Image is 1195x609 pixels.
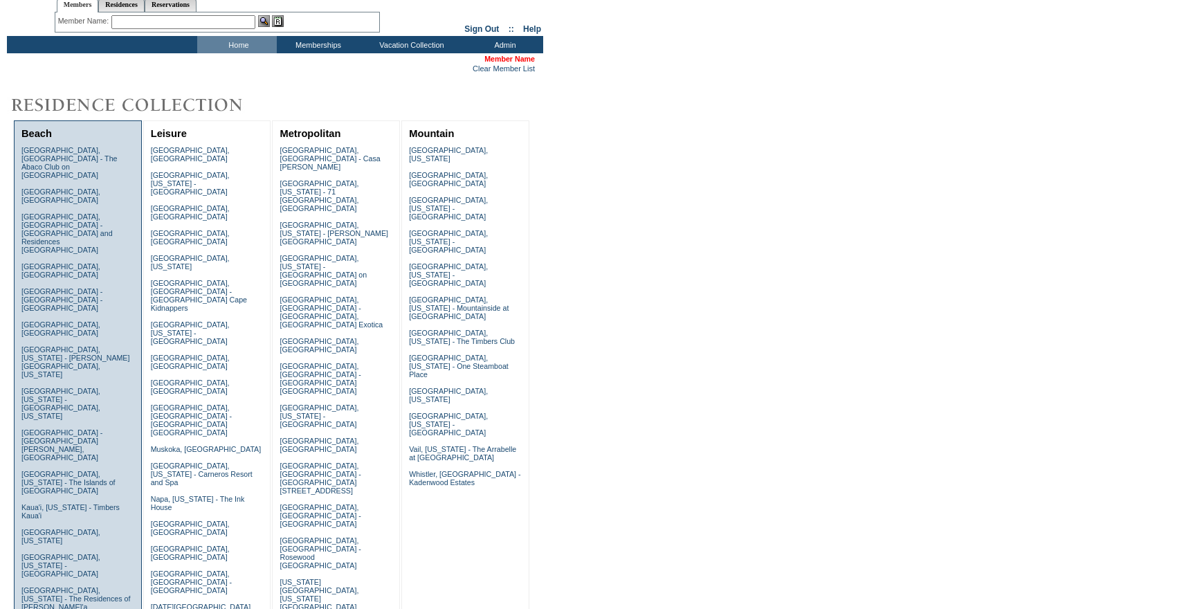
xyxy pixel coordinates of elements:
[280,462,361,495] a: [GEOGRAPHIC_DATA], [GEOGRAPHIC_DATA] - [GEOGRAPHIC_DATA][STREET_ADDRESS]
[151,462,253,487] a: [GEOGRAPHIC_DATA], [US_STATE] - Carneros Resort and Spa
[280,128,340,139] a: Metropolitan
[409,146,488,163] a: [GEOGRAPHIC_DATA], [US_STATE]
[493,64,535,73] a: Member List
[151,254,230,271] a: [GEOGRAPHIC_DATA], [US_STATE]
[409,128,454,139] a: Mountain
[464,36,543,53] td: Admin
[272,15,284,27] img: Reservations
[151,545,230,561] a: [GEOGRAPHIC_DATA], [GEOGRAPHIC_DATA]
[21,320,100,337] a: [GEOGRAPHIC_DATA], [GEOGRAPHIC_DATA]
[151,520,230,536] a: [GEOGRAPHIC_DATA], [GEOGRAPHIC_DATA]
[151,379,230,395] a: [GEOGRAPHIC_DATA], [GEOGRAPHIC_DATA]
[409,296,509,320] a: [GEOGRAPHIC_DATA], [US_STATE] - Mountainside at [GEOGRAPHIC_DATA]
[7,91,277,119] img: Destinations by Exclusive Resorts
[484,55,535,63] span: Member Name
[523,24,541,34] a: Help
[409,262,488,287] a: [GEOGRAPHIC_DATA], [US_STATE] - [GEOGRAPHIC_DATA]
[280,296,383,329] a: [GEOGRAPHIC_DATA], [GEOGRAPHIC_DATA] - [GEOGRAPHIC_DATA], [GEOGRAPHIC_DATA] Exotica
[197,36,277,53] td: Home
[280,221,388,246] a: [GEOGRAPHIC_DATA], [US_STATE] - [PERSON_NAME][GEOGRAPHIC_DATA]
[21,470,116,495] a: [GEOGRAPHIC_DATA], [US_STATE] - The Islands of [GEOGRAPHIC_DATA]
[280,337,358,354] a: [GEOGRAPHIC_DATA], [GEOGRAPHIC_DATA]
[151,279,247,312] a: [GEOGRAPHIC_DATA], [GEOGRAPHIC_DATA] - [GEOGRAPHIC_DATA] Cape Kidnappers
[21,503,120,520] a: Kaua'i, [US_STATE] - Timbers Kaua'i
[409,329,515,345] a: [GEOGRAPHIC_DATA], [US_STATE] - The Timbers Club
[280,254,367,287] a: [GEOGRAPHIC_DATA], [US_STATE] - [GEOGRAPHIC_DATA] on [GEOGRAPHIC_DATA]
[409,171,488,188] a: [GEOGRAPHIC_DATA], [GEOGRAPHIC_DATA]
[21,553,100,578] a: [GEOGRAPHIC_DATA], [US_STATE] - [GEOGRAPHIC_DATA]
[151,354,230,370] a: [GEOGRAPHIC_DATA], [GEOGRAPHIC_DATA]
[280,437,358,453] a: [GEOGRAPHIC_DATA], [GEOGRAPHIC_DATA]
[21,212,113,254] a: [GEOGRAPHIC_DATA], [GEOGRAPHIC_DATA] - [GEOGRAPHIC_DATA] and Residences [GEOGRAPHIC_DATA]
[409,445,516,462] a: Vail, [US_STATE] - The Arrabelle at [GEOGRAPHIC_DATA]
[473,64,491,73] a: Clear
[280,146,380,171] a: [GEOGRAPHIC_DATA], [GEOGRAPHIC_DATA] - Casa [PERSON_NAME]
[21,345,130,379] a: [GEOGRAPHIC_DATA], [US_STATE] - [PERSON_NAME][GEOGRAPHIC_DATA], [US_STATE]
[21,428,102,462] a: [GEOGRAPHIC_DATA] - [GEOGRAPHIC_DATA][PERSON_NAME], [GEOGRAPHIC_DATA]
[151,171,230,196] a: [GEOGRAPHIC_DATA], [US_STATE] - [GEOGRAPHIC_DATA]
[151,229,230,246] a: [GEOGRAPHIC_DATA], [GEOGRAPHIC_DATA]
[258,15,270,27] img: View
[409,196,488,221] a: [GEOGRAPHIC_DATA], [US_STATE] - [GEOGRAPHIC_DATA]
[58,15,111,27] div: Member Name:
[21,128,52,139] a: Beach
[277,36,356,53] td: Memberships
[509,24,514,34] span: ::
[356,36,464,53] td: Vacation Collection
[21,528,100,545] a: [GEOGRAPHIC_DATA], [US_STATE]
[151,204,230,221] a: [GEOGRAPHIC_DATA], [GEOGRAPHIC_DATA]
[151,495,245,511] a: Napa, [US_STATE] - The Ink House
[21,188,100,204] a: [GEOGRAPHIC_DATA], [GEOGRAPHIC_DATA]
[21,262,100,279] a: [GEOGRAPHIC_DATA], [GEOGRAPHIC_DATA]
[21,146,118,179] a: [GEOGRAPHIC_DATA], [GEOGRAPHIC_DATA] - The Abaco Club on [GEOGRAPHIC_DATA]
[280,403,358,428] a: [GEOGRAPHIC_DATA], [US_STATE] - [GEOGRAPHIC_DATA]
[21,387,100,420] a: [GEOGRAPHIC_DATA], [US_STATE] - [GEOGRAPHIC_DATA], [US_STATE]
[409,470,520,487] a: Whistler, [GEOGRAPHIC_DATA] - Kadenwood Estates
[21,287,102,312] a: [GEOGRAPHIC_DATA] - [GEOGRAPHIC_DATA] - [GEOGRAPHIC_DATA]
[151,445,261,453] a: Muskoka, [GEOGRAPHIC_DATA]
[280,362,361,395] a: [GEOGRAPHIC_DATA], [GEOGRAPHIC_DATA] - [GEOGRAPHIC_DATA] [GEOGRAPHIC_DATA]
[280,536,361,570] a: [GEOGRAPHIC_DATA], [GEOGRAPHIC_DATA] - Rosewood [GEOGRAPHIC_DATA]
[151,403,232,437] a: [GEOGRAPHIC_DATA], [GEOGRAPHIC_DATA] - [GEOGRAPHIC_DATA] [GEOGRAPHIC_DATA]
[151,320,230,345] a: [GEOGRAPHIC_DATA], [US_STATE] - [GEOGRAPHIC_DATA]
[280,179,358,212] a: [GEOGRAPHIC_DATA], [US_STATE] - 71 [GEOGRAPHIC_DATA], [GEOGRAPHIC_DATA]
[151,128,187,139] a: Leisure
[409,354,509,379] a: [GEOGRAPHIC_DATA], [US_STATE] - One Steamboat Place
[409,387,488,403] a: [GEOGRAPHIC_DATA], [US_STATE]
[409,229,488,254] a: [GEOGRAPHIC_DATA], [US_STATE] - [GEOGRAPHIC_DATA]
[464,24,499,34] a: Sign Out
[151,570,232,594] a: [GEOGRAPHIC_DATA], [GEOGRAPHIC_DATA] - [GEOGRAPHIC_DATA]
[151,146,230,163] a: [GEOGRAPHIC_DATA], [GEOGRAPHIC_DATA]
[280,503,361,528] a: [GEOGRAPHIC_DATA], [GEOGRAPHIC_DATA] - [GEOGRAPHIC_DATA]
[409,412,488,437] a: [GEOGRAPHIC_DATA], [US_STATE] - [GEOGRAPHIC_DATA]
